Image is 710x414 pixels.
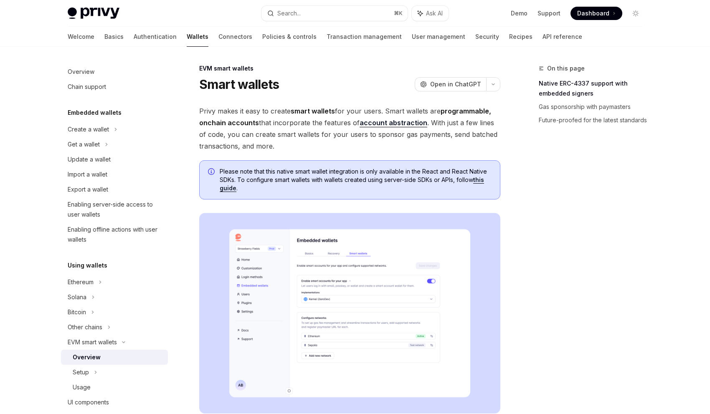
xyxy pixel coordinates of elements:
[134,27,177,47] a: Authentication
[547,63,585,73] span: On this page
[68,225,163,245] div: Enabling offline actions with user wallets
[511,9,527,18] a: Demo
[61,79,168,94] a: Chain support
[68,397,109,407] div: UI components
[475,27,499,47] a: Security
[68,292,86,302] div: Solana
[104,27,124,47] a: Basics
[199,213,500,414] img: Sample enable smart wallets
[426,9,443,18] span: Ask AI
[412,27,465,47] a: User management
[68,337,117,347] div: EVM smart wallets
[68,169,107,179] div: Import a wallet
[415,77,486,91] button: Open in ChatGPT
[61,395,168,410] a: UI components
[360,119,427,127] a: account abstraction
[571,7,622,20] a: Dashboard
[277,8,301,18] div: Search...
[543,27,582,47] a: API reference
[218,27,252,47] a: Connectors
[68,184,108,194] div: Export a wallet
[509,27,532,47] a: Recipes
[327,27,402,47] a: Transaction management
[61,197,168,222] a: Enabling server-side access to user wallets
[61,380,168,395] a: Usage
[68,260,107,270] h5: Using wallets
[199,105,500,152] span: Privy makes it easy to create for your users. Smart wallets are that incorporate the features of ...
[61,167,168,182] a: Import a wallet
[262,27,317,47] a: Policies & controls
[539,100,649,114] a: Gas sponsorship with paymasters
[539,77,649,100] a: Native ERC-4337 support with embedded signers
[291,107,335,115] strong: smart wallets
[412,6,449,21] button: Ask AI
[629,7,642,20] button: Toggle dark mode
[61,182,168,197] a: Export a wallet
[538,9,560,18] a: Support
[220,167,492,192] span: Please note that this native smart wallet integration is only available in the React and React Na...
[261,6,408,21] button: Search...⌘K
[68,8,119,19] img: light logo
[61,222,168,247] a: Enabling offline actions with user wallets
[68,108,122,118] h5: Embedded wallets
[73,367,89,377] div: Setup
[68,322,102,332] div: Other chains
[539,114,649,127] a: Future-proofed for the latest standards
[68,307,86,317] div: Bitcoin
[68,154,111,164] div: Update a wallet
[208,168,216,177] svg: Info
[61,64,168,79] a: Overview
[61,152,168,167] a: Update a wallet
[68,67,94,77] div: Overview
[577,9,609,18] span: Dashboard
[430,80,481,88] span: Open in ChatGPT
[199,77,279,92] h1: Smart wallets
[61,350,168,365] a: Overview
[73,352,101,362] div: Overview
[187,27,208,47] a: Wallets
[68,199,163,220] div: Enabling server-side access to user wallets
[68,139,100,149] div: Get a wallet
[68,27,94,47] a: Welcome
[68,124,109,134] div: Create a wallet
[68,82,106,92] div: Chain support
[68,277,94,287] div: Ethereum
[394,10,403,17] span: ⌘ K
[199,64,500,73] div: EVM smart wallets
[73,382,91,392] div: Usage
